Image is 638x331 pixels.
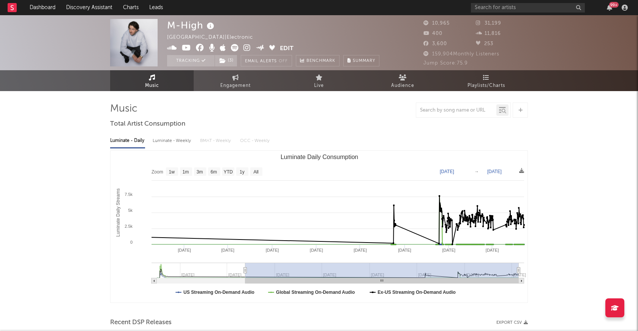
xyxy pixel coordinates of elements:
[197,169,203,175] text: 3m
[609,2,619,8] div: 99 +
[128,208,133,213] text: 5k
[277,70,361,91] a: Live
[377,290,456,295] text: Ex-US Streaming On-Demand Audio
[423,52,499,57] span: 159,904 Monthly Listeners
[110,120,185,129] span: Total Artist Consumption
[343,55,379,66] button: Summary
[476,31,501,36] span: 11,816
[125,192,133,197] text: 7.5k
[476,41,493,46] span: 253
[241,55,292,66] button: Email AlertsOff
[224,169,233,175] text: YTD
[178,248,191,252] text: [DATE]
[423,21,450,26] span: 10,965
[111,151,528,303] svg: Luminate Daily Consumption
[167,19,216,32] div: M-High
[280,44,294,54] button: Edit
[354,248,367,252] text: [DATE]
[513,273,532,277] text: [DATE] …
[444,70,528,91] a: Playlists/Charts
[110,318,172,327] span: Recent DSP Releases
[211,169,217,175] text: 6m
[306,57,335,66] span: Benchmark
[279,59,288,63] em: Off
[110,70,194,91] a: Music
[169,169,175,175] text: 1w
[423,61,468,66] span: Jump Score: 75.9
[240,169,245,175] text: 1y
[314,81,324,90] span: Live
[398,248,411,252] text: [DATE]
[467,81,505,90] span: Playlists/Charts
[496,320,528,325] button: Export CSV
[167,55,215,66] button: Tracking
[296,55,340,66] a: Benchmark
[486,248,499,252] text: [DATE]
[183,169,189,175] text: 1m
[183,290,254,295] text: US Streaming On-Demand Audio
[152,169,163,175] text: Zoom
[391,81,414,90] span: Audience
[474,169,479,174] text: →
[440,169,454,174] text: [DATE]
[361,70,444,91] a: Audience
[215,55,237,66] button: (3)
[220,81,251,90] span: Engagement
[130,240,133,244] text: 0
[487,169,502,174] text: [DATE]
[423,31,442,36] span: 400
[145,81,159,90] span: Music
[253,169,258,175] text: All
[353,59,375,63] span: Summary
[310,248,323,252] text: [DATE]
[281,154,358,160] text: Luminate Daily Consumption
[476,21,501,26] span: 31,199
[215,55,237,66] span: ( 3 )
[125,224,133,229] text: 2.5k
[607,5,612,11] button: 99+
[471,3,585,13] input: Search for artists
[416,107,496,113] input: Search by song name or URL
[423,41,447,46] span: 3,600
[221,248,234,252] text: [DATE]
[153,134,193,147] div: Luminate - Weekly
[442,248,456,252] text: [DATE]
[276,290,355,295] text: Global Streaming On-Demand Audio
[194,70,277,91] a: Engagement
[110,134,145,147] div: Luminate - Daily
[167,33,262,42] div: [GEOGRAPHIC_DATA] | Electronic
[115,188,121,236] text: Luminate Daily Streams
[266,248,279,252] text: [DATE]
